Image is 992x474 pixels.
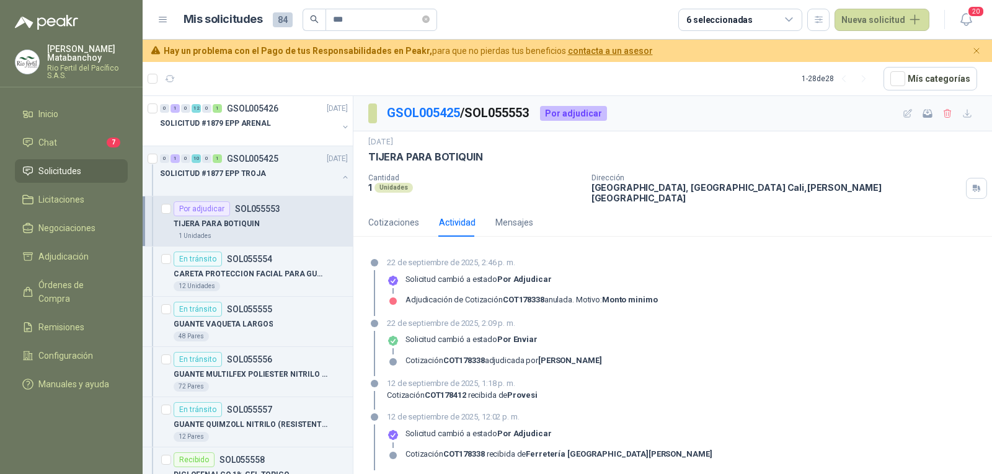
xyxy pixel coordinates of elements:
[327,103,348,115] p: [DATE]
[497,429,551,438] strong: Por adjudicar
[174,452,215,467] div: Recibido
[591,182,961,203] p: [GEOGRAPHIC_DATA], [GEOGRAPHIC_DATA] Cali , [PERSON_NAME][GEOGRAPHIC_DATA]
[213,154,222,163] div: 1
[405,274,551,284] p: Solicitud cambió a estado
[802,69,874,89] div: 1 - 28 de 28
[47,64,128,79] p: Rio Fertil del Pacífico S.A.S.
[15,50,39,74] img: Company Logo
[538,356,601,365] strong: [PERSON_NAME]
[387,103,530,123] p: / SOL055553
[503,295,544,304] strong: COT178338
[47,45,128,62] p: [PERSON_NAME] Matabanchoy
[497,274,551,284] strong: Por adjudicar
[368,182,372,193] p: 1
[160,101,350,141] a: 0 1 0 12 0 1 GSOL005426[DATE] SOLICITUD #1879 EPP ARENAL
[174,231,216,241] div: 1 Unidades
[143,297,353,347] a: En tránsitoSOL055555GUANTE VAQUETA LARGOS48 Pares
[164,44,653,58] span: para que no pierdas tus beneficios
[15,15,78,30] img: Logo peakr
[405,356,602,366] div: Cotización adjudicada por
[38,320,84,334] span: Remisiones
[497,335,538,344] strong: Por enviar
[143,196,353,247] a: Por adjudicarSOL055553TIJERA PARA BOTIQUIN1 Unidades
[15,131,128,154] a: Chat7
[174,218,260,230] p: TIJERA PARA BOTIQUIN
[174,419,328,431] p: GUANTE QUIMZOLL NITRILO (RESISTENTE A QUIMICO)
[174,281,220,291] div: 12 Unidades
[967,6,985,17] span: 20
[15,245,128,268] a: Adjudicación
[387,105,460,120] a: GSOL005425
[15,372,128,396] a: Manuales y ayuda
[387,257,657,269] p: 22 de septiembre de 2025, 2:46 p. m.
[374,183,413,193] div: Unidades
[38,136,57,149] span: Chat
[439,216,476,229] div: Actividad
[38,107,58,121] span: Inicio
[38,250,89,263] span: Adjudicación
[174,268,328,280] p: CARETA PROTECCION FACIAL PARA GUADAÑAR
[405,335,538,345] p: Solicitud cambió a estado
[227,405,272,414] p: SOL055557
[15,102,128,126] a: Inicio
[15,315,128,339] a: Remisiones
[174,302,222,317] div: En tránsito
[174,352,222,367] div: En tránsito
[273,12,293,27] span: 84
[15,159,128,183] a: Solicitudes
[425,390,466,400] strong: COT178412
[368,216,419,229] div: Cotizaciones
[160,118,271,129] p: SOLICITUD #1879 EPP ARENAL
[227,104,278,113] p: GSOL005426
[568,46,653,56] a: contacta a un asesor
[227,154,278,163] p: GSOL005425
[192,104,201,113] div: 12
[219,455,265,464] p: SOL055558
[443,356,485,365] strong: COT178338
[422,14,430,25] span: close-circle
[387,390,538,400] div: Cotización recibida de
[160,154,169,163] div: 0
[387,317,602,330] p: 22 de septiembre de 2025, 2:09 p. m.
[387,377,538,390] p: 12 de septiembre de 2025, 1:18 p. m.
[174,201,230,216] div: Por adjudicar
[405,295,657,305] div: Adjudicación de Cotización anulada . Motivo:
[107,138,120,147] span: 7
[686,13,753,27] div: 6 seleccionadas
[495,216,533,229] div: Mensajes
[174,432,209,442] div: 12 Pares
[174,382,209,392] div: 72 Pares
[202,104,211,113] div: 0
[227,255,272,263] p: SOL055554
[405,429,551,439] p: Solicitud cambió a estado
[405,449,712,459] div: Cotización recibida de
[422,15,430,23] span: close-circle
[368,136,393,148] p: [DATE]
[160,168,266,180] p: SOLICITUD #1877 EPP TROJA
[160,151,350,191] a: 0 1 0 10 0 1 GSOL005425[DATE] SOLICITUD #1877 EPP TROJA
[15,344,128,367] a: Configuración
[181,104,190,113] div: 0
[170,104,180,113] div: 1
[174,252,222,266] div: En tránsito
[38,349,93,362] span: Configuración
[38,278,116,305] span: Órdenes de Compra
[160,104,169,113] div: 0
[540,106,607,121] div: Por adjudicar
[143,247,353,297] a: En tránsitoSOL055554CARETA PROTECCION FACIAL PARA GUADAÑAR12 Unidades
[192,154,201,163] div: 10
[143,347,353,397] a: En tránsitoSOL055556GUANTE MULTILFEX POLIESTER NITRILO TALLA 1072 Pares
[184,11,263,29] h1: Mis solicitudes
[969,43,985,59] button: Cerrar
[38,221,95,235] span: Negociaciones
[883,67,977,90] button: Mís categorías
[174,402,222,417] div: En tránsito
[174,331,209,341] div: 48 Pares
[15,273,128,310] a: Órdenes de Compra
[15,188,128,211] a: Licitaciones
[235,204,280,213] p: SOL055553
[213,104,222,113] div: 1
[387,411,712,423] p: 12 de septiembre de 2025, 12:02 p. m.
[174,369,328,380] p: GUANTE MULTILFEX POLIESTER NITRILO TALLA 10
[955,9,977,31] button: 20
